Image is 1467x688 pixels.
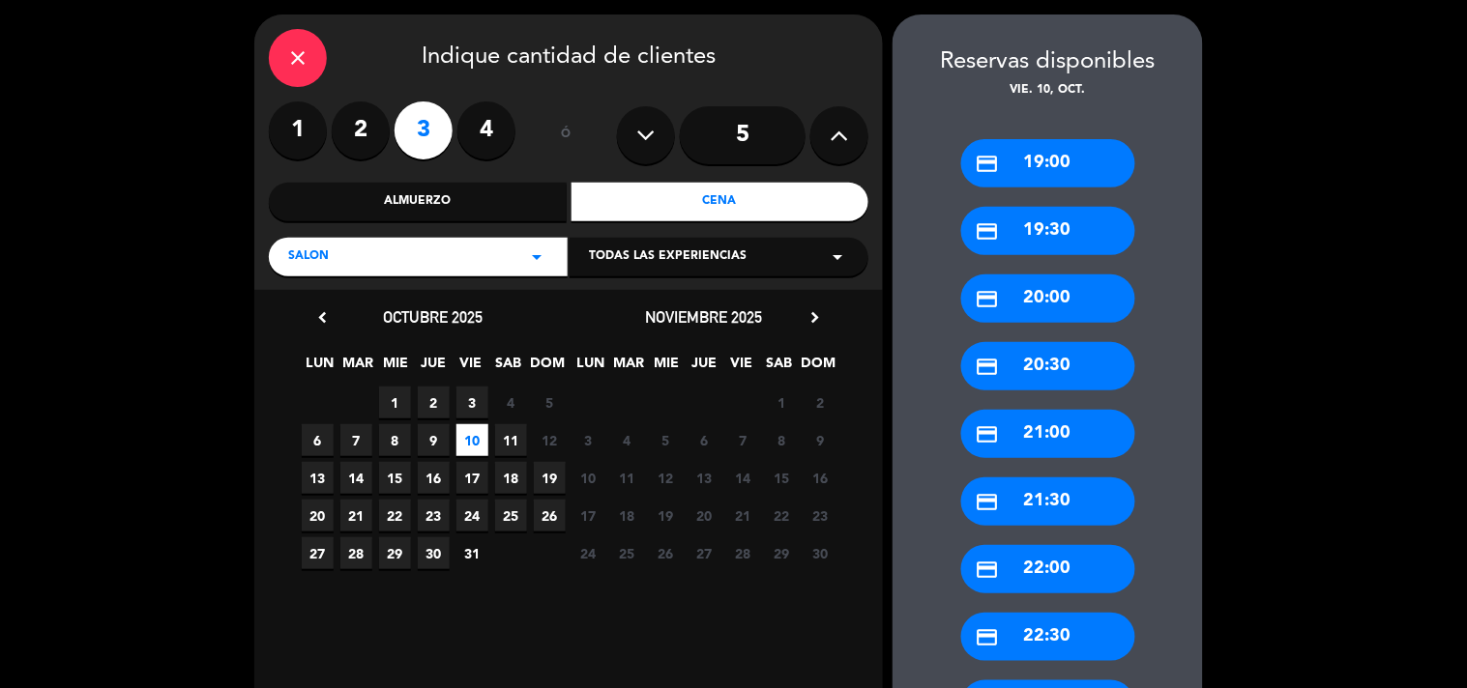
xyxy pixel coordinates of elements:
[961,139,1135,187] div: 19:00
[572,462,604,494] span: 10
[727,500,759,531] span: 21
[611,537,643,569] span: 25
[976,219,1000,244] i: credit_card
[961,410,1135,458] div: 21:00
[342,352,374,384] span: MAR
[534,424,566,456] span: 12
[395,101,453,159] label: 3
[572,500,604,531] span: 17
[961,545,1135,593] div: 22:00
[689,537,720,569] span: 27
[802,352,834,384] span: DOM
[961,274,1135,323] div: 20:00
[650,462,682,494] span: 12
[976,152,1000,176] i: credit_card
[340,424,372,456] span: 7
[961,342,1135,390] div: 20:30
[418,537,450,569] span: 30
[646,307,763,327] span: noviembre 2025
[302,500,334,531] span: 20
[805,424,836,456] span: 9
[689,500,720,531] span: 20
[302,424,334,456] span: 6
[766,424,798,456] span: 8
[384,307,484,327] span: octubre 2025
[766,387,798,418] span: 1
[976,355,1000,379] i: credit_card
[611,424,643,456] span: 4
[456,537,488,569] span: 31
[457,101,515,159] label: 4
[534,387,566,418] span: 5
[826,245,849,269] i: arrow_drop_down
[302,462,334,494] span: 13
[495,424,527,456] span: 11
[650,500,682,531] span: 19
[269,183,567,221] div: Almuerzo
[650,537,682,569] span: 26
[589,247,747,267] span: Todas las experiencias
[976,422,1000,446] i: credit_card
[805,387,836,418] span: 2
[286,46,309,70] i: close
[534,500,566,531] span: 26
[535,101,598,169] div: ó
[525,245,548,269] i: arrow_drop_down
[961,477,1135,526] div: 21:30
[493,352,525,384] span: SAB
[531,352,563,384] span: DOM
[379,537,411,569] span: 29
[726,352,758,384] span: VIE
[613,352,645,384] span: MAR
[893,81,1203,100] div: vie. 10, oct.
[766,500,798,531] span: 22
[805,500,836,531] span: 23
[805,462,836,494] span: 16
[418,387,450,418] span: 2
[379,424,411,456] span: 8
[575,352,607,384] span: LUN
[805,537,836,569] span: 30
[495,462,527,494] span: 18
[893,43,1203,81] div: Reservas disponibles
[727,537,759,569] span: 28
[456,462,488,494] span: 17
[379,387,411,418] span: 1
[269,29,868,87] div: Indique cantidad de clientes
[689,424,720,456] span: 6
[976,625,1000,649] i: credit_card
[766,462,798,494] span: 15
[456,500,488,531] span: 24
[495,387,527,418] span: 4
[976,490,1000,514] i: credit_card
[651,352,683,384] span: MIE
[340,462,372,494] span: 14
[312,307,333,328] i: chevron_left
[534,462,566,494] span: 19
[572,537,604,569] span: 24
[418,500,450,531] span: 23
[456,387,488,418] span: 3
[288,247,329,267] span: SALON
[340,537,372,569] span: 28
[418,424,450,456] span: 9
[766,537,798,569] span: 29
[650,424,682,456] span: 5
[379,462,411,494] span: 15
[340,500,372,531] span: 21
[379,500,411,531] span: 22
[611,462,643,494] span: 11
[380,352,412,384] span: MIE
[572,424,604,456] span: 3
[961,207,1135,255] div: 19:30
[961,613,1135,661] div: 22:30
[976,558,1000,582] i: credit_card
[418,352,450,384] span: JUE
[689,462,720,494] span: 13
[727,462,759,494] span: 14
[456,424,488,456] span: 10
[332,101,390,159] label: 2
[302,537,334,569] span: 27
[269,101,327,159] label: 1
[689,352,720,384] span: JUE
